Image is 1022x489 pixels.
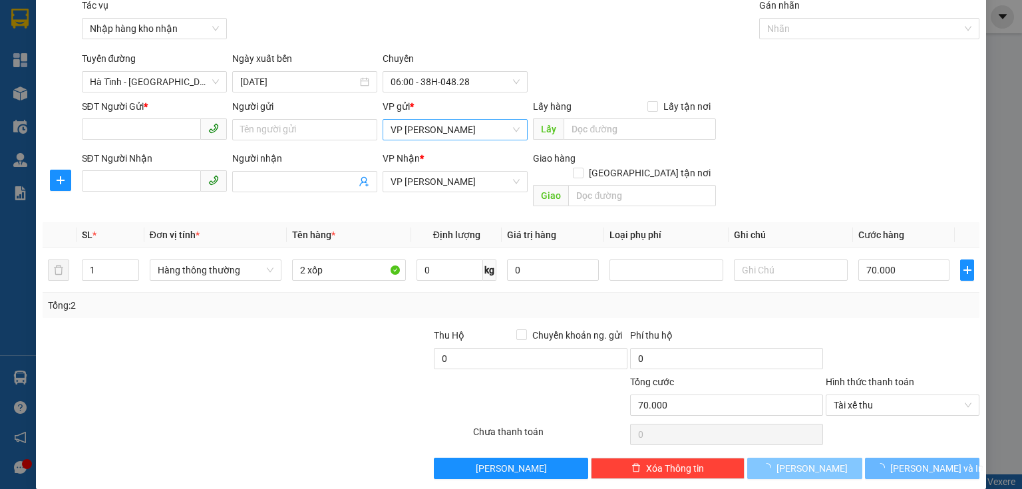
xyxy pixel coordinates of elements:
span: VP Nhận [383,153,420,164]
span: Giao hàng [533,153,576,164]
span: loading [876,463,890,472]
span: [PERSON_NAME] [476,461,547,476]
span: Cước hàng [858,230,904,240]
span: loading [762,463,776,472]
button: [PERSON_NAME] và In [865,458,980,479]
input: Dọc đường [568,185,716,206]
button: plus [960,259,974,281]
span: Tài xế thu [834,395,971,415]
label: Hình thức thanh toán [826,377,914,387]
span: Chuyển khoản ng. gửi [527,328,627,343]
span: Thu Hộ [434,330,464,341]
span: VP Hoàng Liệt [391,172,520,192]
span: Lấy [533,118,564,140]
span: plus [961,265,973,275]
div: Ngày xuất bến [232,51,377,71]
span: Tổng cước [630,377,674,387]
input: 0 [507,259,598,281]
div: Tổng: 2 [48,298,395,313]
span: VP Hoàng Liệt [391,120,520,140]
input: Ghi Chú [734,259,848,281]
span: Giao [533,185,568,206]
span: plus [51,175,71,186]
input: Dọc đường [564,118,716,140]
span: Định lượng [433,230,480,240]
span: Nhập hàng kho nhận [90,19,219,39]
div: Chuyến [383,51,528,71]
span: phone [208,123,219,134]
span: phone [208,175,219,186]
span: Hàng thông thường [158,260,273,280]
div: Tuyến đường [82,51,227,71]
span: user-add [359,176,369,187]
span: 06:00 - 38H-048.28 [391,72,520,92]
span: [PERSON_NAME] [776,461,848,476]
input: VD: Bàn, Ghế [292,259,406,281]
span: Lấy tận nơi [658,99,716,114]
div: VP gửi [383,99,528,114]
button: deleteXóa Thông tin [591,458,745,479]
span: Lấy hàng [533,101,572,112]
span: Xóa Thông tin [646,461,704,476]
span: [GEOGRAPHIC_DATA] tận nơi [584,166,716,180]
button: plus [50,170,71,191]
span: Giá trị hàng [507,230,556,240]
span: Tên hàng [292,230,335,240]
input: 15/09/2025 [240,75,357,89]
div: SĐT Người Gửi [82,99,227,114]
div: Phí thu hộ [630,328,823,348]
span: Đơn vị tính [150,230,200,240]
th: Ghi chú [729,222,853,248]
span: Hà Tĩnh - Hà Nội [90,72,219,92]
button: [PERSON_NAME] [747,458,862,479]
span: SL [82,230,92,240]
span: kg [483,259,496,281]
span: [PERSON_NAME] và In [890,461,983,476]
div: Người gửi [232,99,377,114]
button: delete [48,259,69,281]
th: Loại phụ phí [604,222,729,248]
div: SĐT Người Nhận [82,151,227,166]
span: delete [631,463,641,474]
div: Người nhận [232,151,377,166]
div: Chưa thanh toán [472,424,628,448]
button: [PERSON_NAME] [434,458,588,479]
